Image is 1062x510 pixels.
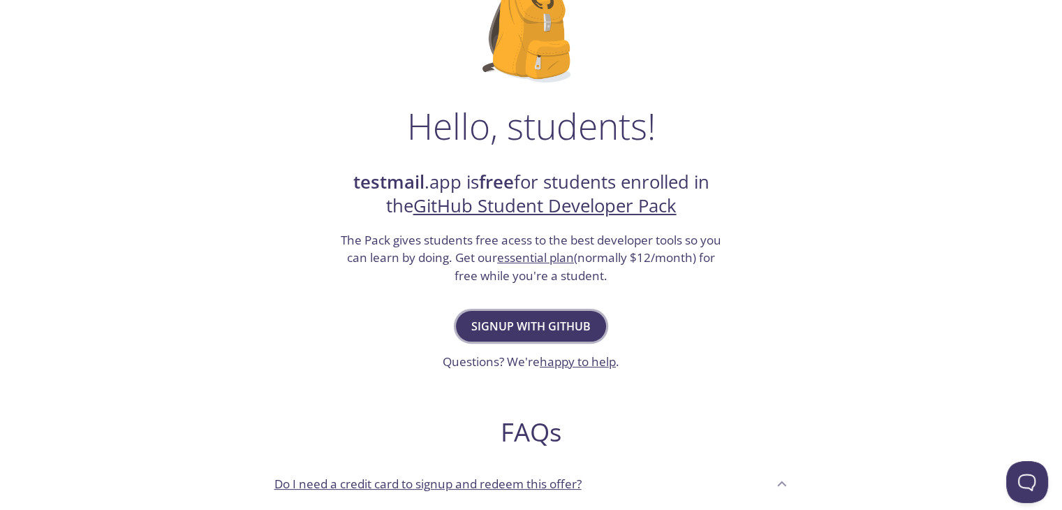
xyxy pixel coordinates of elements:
h1: Hello, students! [407,105,656,147]
h3: Questions? We're . [443,353,619,371]
a: essential plan [497,249,574,265]
a: happy to help [540,354,616,370]
h3: The Pack gives students free acess to the best developer tools so you can learn by doing. Get our... [339,231,723,285]
span: Signup with GitHub [471,316,591,336]
div: Do I need a credit card to signup and redeem this offer? [263,465,799,502]
button: Signup with GitHub [456,311,606,342]
iframe: Help Scout Beacon - Open [1006,461,1048,503]
strong: testmail [353,170,425,194]
h2: FAQs [263,416,799,448]
a: GitHub Student Developer Pack [413,194,677,218]
strong: free [479,170,514,194]
p: Do I need a credit card to signup and redeem this offer? [274,475,582,493]
h2: .app is for students enrolled in the [339,170,723,219]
